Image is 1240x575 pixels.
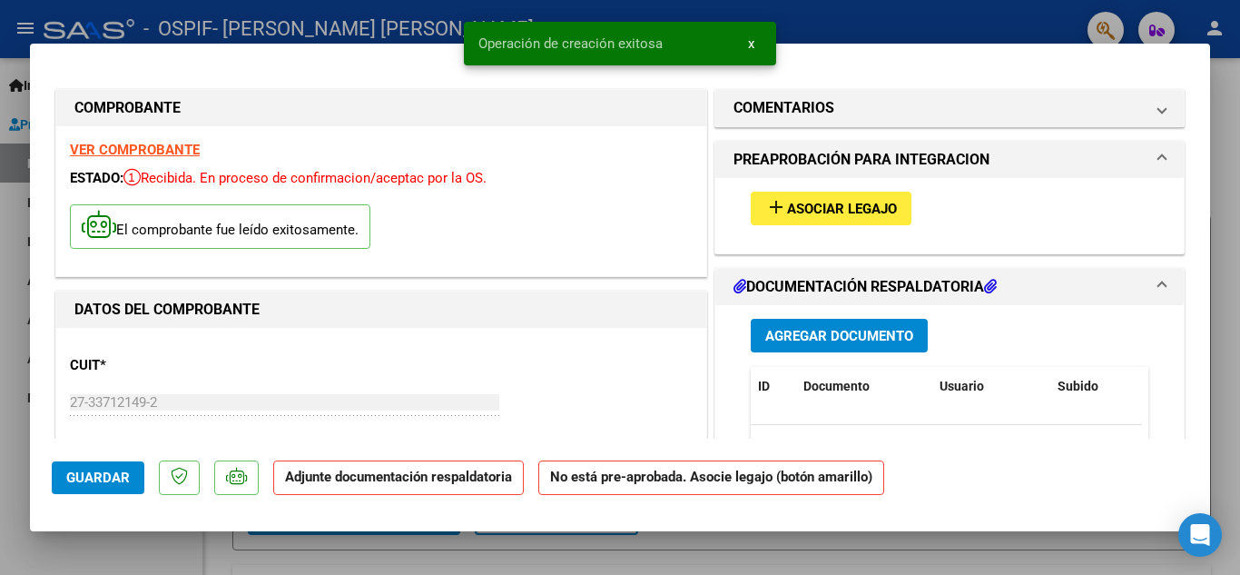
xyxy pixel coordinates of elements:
[751,367,796,406] datatable-header-cell: ID
[70,142,200,158] a: VER COMPROBANTE
[123,170,487,186] span: Recibida. En proceso de confirmacion/aceptac por la OS.
[1178,513,1222,557] div: Open Intercom Messenger
[748,35,754,52] span: x
[733,97,834,119] h1: COMENTARIOS
[733,276,997,298] h1: DOCUMENTACIÓN RESPALDATORIA
[751,425,1142,471] div: No data to display
[70,170,123,186] span: ESTADO:
[715,142,1184,178] mat-expansion-panel-header: PREAPROBACIÓN PARA INTEGRACION
[751,192,911,225] button: Asociar Legajo
[758,379,770,393] span: ID
[733,149,989,171] h1: PREAPROBACIÓN PARA INTEGRACION
[1058,379,1098,393] span: Subido
[715,178,1184,253] div: PREAPROBACIÓN PARA INTEGRACION
[733,27,769,60] button: x
[765,328,913,344] span: Agregar Documento
[715,90,1184,126] mat-expansion-panel-header: COMENTARIOS
[1141,367,1232,406] datatable-header-cell: Acción
[74,301,260,318] strong: DATOS DEL COMPROBANTE
[751,319,928,352] button: Agregar Documento
[478,35,663,53] span: Operación de creación exitosa
[538,461,884,496] strong: No está pre-aprobada. Asocie legajo (botón amarillo)
[74,99,181,116] strong: COMPROBANTE
[70,355,257,376] p: CUIT
[285,469,512,485] strong: Adjunte documentación respaldatoria
[765,196,787,218] mat-icon: add
[1050,367,1141,406] datatable-header-cell: Subido
[715,269,1184,305] mat-expansion-panel-header: DOCUMENTACIÓN RESPALDATORIA
[787,201,897,217] span: Asociar Legajo
[940,379,984,393] span: Usuario
[70,204,370,249] p: El comprobante fue leído exitosamente.
[796,367,932,406] datatable-header-cell: Documento
[932,367,1050,406] datatable-header-cell: Usuario
[803,379,870,393] span: Documento
[66,470,130,486] span: Guardar
[52,461,144,494] button: Guardar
